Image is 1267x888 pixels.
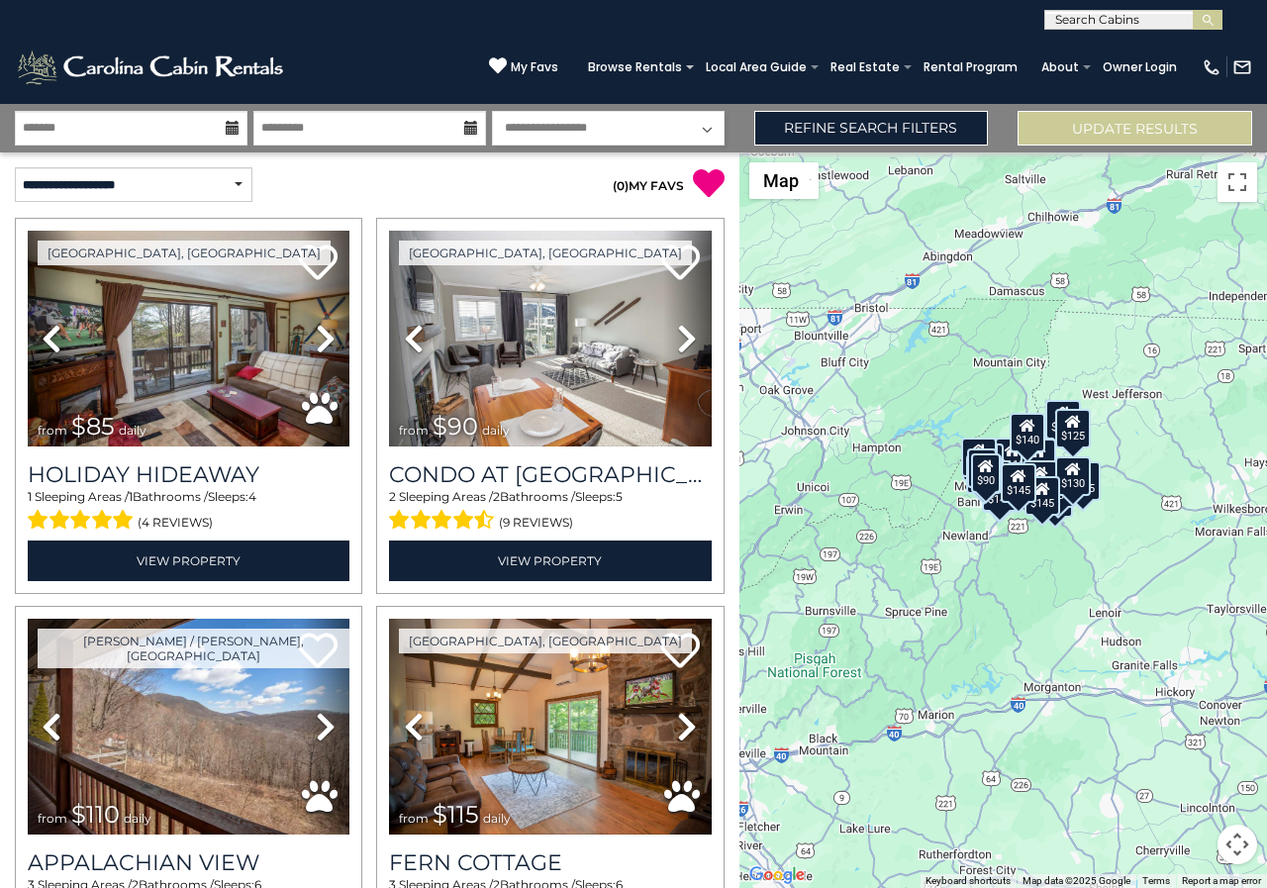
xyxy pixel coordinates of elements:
[389,619,711,835] img: thumbnail_163276232.jpeg
[613,178,684,193] a: (0)MY FAVS
[926,874,1011,888] button: Keyboard shortcuts
[138,510,213,536] span: (4 reviews)
[389,541,711,581] a: View Property
[248,489,256,504] span: 4
[28,461,349,488] a: Holiday Hideaway
[1182,875,1261,886] a: Report a map error
[1218,825,1257,864] button: Map camera controls
[28,849,349,876] a: Appalachian View
[493,489,500,504] span: 2
[967,447,997,487] div: $85
[389,489,396,504] span: 2
[1093,53,1187,81] a: Owner Login
[744,862,810,888] a: Open this area in Google Maps (opens a new window)
[38,241,331,265] a: [GEOGRAPHIC_DATA], [GEOGRAPHIC_DATA]
[389,849,711,876] a: Fern Cottage
[914,53,1027,81] a: Rental Program
[399,241,692,265] a: [GEOGRAPHIC_DATA], [GEOGRAPHIC_DATA]
[660,243,700,285] a: Add to favorites
[578,53,692,81] a: Browse Rentals
[15,48,289,87] img: White-1-2.png
[696,53,817,81] a: Local Area Guide
[1022,439,1057,478] div: $135
[972,452,1002,492] div: $90
[28,541,349,581] a: View Property
[995,438,1030,477] div: $115
[1142,875,1170,886] a: Terms
[389,231,711,446] img: thumbnail_163280808.jpeg
[660,631,700,673] a: Add to favorites
[399,811,429,826] span: from
[1065,461,1101,501] div: $115
[1202,57,1221,77] img: phone-regular-white.png
[71,412,115,441] span: $85
[1025,476,1061,516] div: $145
[28,489,32,504] span: 1
[1023,875,1130,886] span: Map data ©2025 Google
[967,453,1003,493] div: $145
[389,461,711,488] h3: Condo at Pinnacle Inn Resort
[616,489,623,504] span: 5
[38,811,67,826] span: from
[28,231,349,446] img: thumbnail_163267576.jpeg
[124,811,151,826] span: daily
[1232,57,1252,77] img: mail-regular-white.png
[613,178,629,193] span: ( )
[119,423,146,438] span: daily
[38,629,349,668] a: [PERSON_NAME] / [PERSON_NAME], [GEOGRAPHIC_DATA]
[433,412,478,441] span: $90
[1023,460,1058,500] div: $140
[1018,111,1252,146] button: Update Results
[28,619,349,835] img: thumbnail_163266669.jpeg
[1055,409,1091,448] div: $125
[433,800,479,829] span: $115
[982,473,1018,513] div: $140
[71,800,120,829] span: $110
[389,461,711,488] a: Condo at [GEOGRAPHIC_DATA]
[1010,413,1045,452] div: $140
[1037,477,1073,517] div: $125
[754,111,989,146] a: Refine Search Filters
[499,510,573,536] span: (9 reviews)
[482,423,510,438] span: daily
[489,56,558,77] a: My Favs
[129,489,133,504] span: 1
[1218,162,1257,202] button: Toggle fullscreen view
[749,162,819,199] button: Change map style
[483,811,511,826] span: daily
[617,178,625,193] span: 0
[763,170,799,191] span: Map
[28,488,349,536] div: Sleeping Areas / Bathrooms / Sleeps:
[511,58,558,76] span: My Favs
[744,862,810,888] img: Google
[399,423,429,438] span: from
[389,488,711,536] div: Sleeping Areas / Bathrooms / Sleeps:
[1001,463,1036,503] div: $145
[1055,456,1091,496] div: $130
[961,437,997,476] div: $125
[821,53,910,81] a: Real Estate
[983,472,1019,512] div: $140
[1031,53,1089,81] a: About
[399,629,692,653] a: [GEOGRAPHIC_DATA], [GEOGRAPHIC_DATA]
[1046,400,1082,440] div: $110
[38,423,67,438] span: from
